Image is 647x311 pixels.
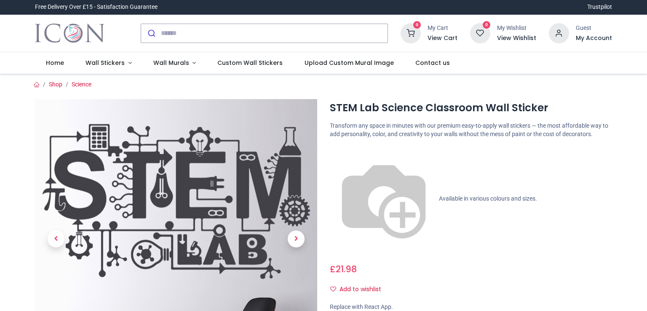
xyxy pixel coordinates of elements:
a: Wall Murals [142,52,207,74]
sup: 0 [413,21,421,29]
span: Previous [48,231,64,247]
a: Logo of Icon Wall Stickers [35,21,104,45]
div: My Wishlist [497,24,536,32]
a: My Account [576,34,612,43]
a: Trustpilot [587,3,612,11]
div: Free Delivery Over £15 - Satisfaction Guarantee [35,3,158,11]
p: Transform any space in minutes with our premium easy-to-apply wall stickers — the most affordable... [330,122,612,138]
button: Add to wishlistAdd to wishlist [330,282,388,297]
span: Upload Custom Mural Image [305,59,394,67]
img: Icon Wall Stickers [35,21,104,45]
a: View Cart [428,34,457,43]
a: Shop [49,81,62,88]
i: Add to wishlist [330,286,336,292]
sup: 0 [483,21,491,29]
a: Science [72,81,91,88]
span: Available in various colours and sizes. [439,195,537,202]
div: Guest [576,24,612,32]
span: £ [330,263,357,275]
span: Wall Murals [153,59,189,67]
span: Home [46,59,64,67]
a: View Wishlist [497,34,536,43]
span: Next [288,231,305,247]
a: 0 [470,29,490,36]
a: 0 [401,29,421,36]
span: Wall Stickers [86,59,125,67]
button: Submit [141,24,161,43]
div: My Cart [428,24,457,32]
img: color-wheel.png [330,145,438,253]
span: Custom Wall Stickers [217,59,283,67]
span: Contact us [415,59,450,67]
a: Wall Stickers [75,52,142,74]
span: 21.98 [336,263,357,275]
h1: STEM Lab Science Classroom Wall Sticker [330,101,612,115]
